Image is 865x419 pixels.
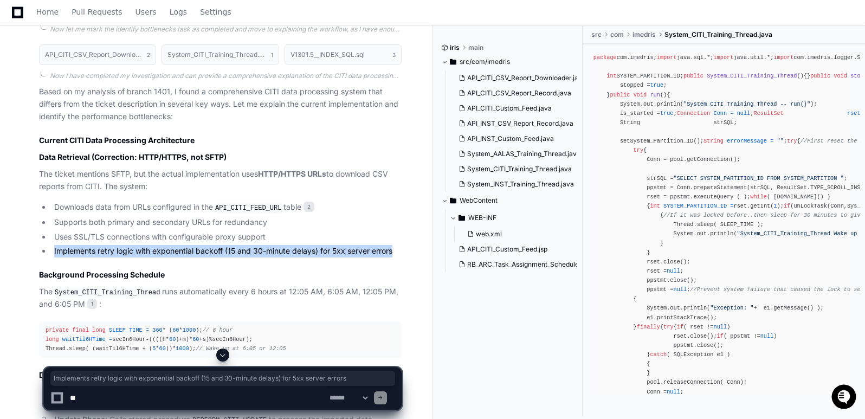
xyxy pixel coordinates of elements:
button: RB_ARC_Task_Assignment_Scheduled.jsp [454,257,577,272]
span: rset [847,110,861,117]
span: import [773,54,793,61]
span: int [606,73,616,79]
span: src/com/imedris [460,57,510,66]
span: 2 [304,202,314,212]
span: = [730,110,733,117]
button: Start new chat [184,84,197,97]
span: run [650,92,660,98]
span: long [92,327,106,333]
span: try [634,147,643,153]
span: RB_ARC_Task_Assignment_Scheduled.jsp [467,260,593,269]
span: 2 [147,50,150,59]
img: Animesh Koratana [11,135,28,152]
button: src/com/imedris [441,53,574,70]
span: errorMessage [727,138,767,144]
span: "Exception: " [710,305,753,311]
div: Now let me mark the identify bottlenecks task as completed and move to explaining the workflow, a... [50,25,402,34]
span: Conn [714,110,727,117]
code: API_CITI_FEED_URL [213,203,283,213]
button: WEB-INF [450,209,583,227]
img: 1736555170064-99ba0984-63c1-480f-8ee9-699278ef63ed [22,146,30,154]
img: 1736555170064-99ba0984-63c1-480f-8ee9-699278ef63ed [11,81,30,100]
span: null [760,333,774,339]
span: Connection [677,110,711,117]
span: 1000 [183,327,196,333]
span: API_CITI_Custom_Feed.jsp [467,245,547,254]
span: Settings [200,9,231,15]
div: Past conversations [11,118,73,127]
button: API_CITI_CSV_Report_Downloader.java2 [39,44,156,65]
span: if [677,324,683,330]
span: SYSTEM_PARTITION_ID [663,203,727,209]
span: 60 [169,336,176,343]
button: API_CITI_Custom_Feed.java [454,101,577,116]
svg: Directory [450,55,456,68]
div: * ( * ); secIn6Hour-((((h* )+m)* +s)%secIn6Hour); Thread.sleep( (waitTil6HTime + ( * ))* ); [46,326,395,353]
span: package [593,54,617,61]
p: Based on my analysis of branch 1401, I found a comprehensive CITI data processing system that dif... [39,86,402,123]
span: 60 [159,345,165,352]
span: SLEEP_TIME [109,327,143,333]
button: API_INST_Custom_Feed.java [454,131,577,146]
span: [PERSON_NAME] [34,145,88,154]
li: Downloads data from URLs configured in the table [51,201,402,214]
span: Pull Requests [72,9,122,15]
button: WebContent [441,192,574,209]
span: com [610,30,624,39]
h3: Data Retrieval (Correction: HTTP/HTTPS, not SFTP) [39,152,402,163]
button: System_CITI_Training_Thread.java1 [162,44,279,65]
span: API_INST_Custom_Feed.java [467,134,554,143]
span: long [46,336,59,343]
span: Home [36,9,59,15]
li: Implements retry logic with exponential backoff (15 and 30-minute delays) for 5xx server errors [51,245,402,257]
span: true [660,110,674,117]
span: import [713,54,733,61]
span: null [714,324,727,330]
img: PlayerZero [11,11,33,33]
span: try [663,324,673,330]
span: API_CITI_CSV_Report_Record.java [467,89,571,98]
span: "System_CITI_Training_Thread -- run()" [683,101,810,107]
span: ResultSet [754,110,784,117]
span: null [667,268,680,274]
span: src [591,30,602,39]
svg: Directory [459,211,465,224]
span: if [717,333,724,339]
span: Users [135,9,157,15]
span: imedris [632,30,656,39]
span: System_INST_Training_Thread.java [467,180,574,189]
svg: Directory [450,194,456,207]
span: waitTil6HTime [62,336,106,343]
span: import [657,54,677,61]
h3: Background Processing Schedule [39,269,402,280]
span: [DATE] [96,145,118,154]
span: int [650,203,660,209]
button: System_INST_Training_Thread.java [454,177,577,192]
span: main [468,43,483,52]
button: See all [168,116,197,129]
button: API_CITI_Custom_Feed.jsp [454,242,577,257]
button: web.xml [463,227,577,242]
span: = [109,336,112,343]
p: The runs automatically every 6 hours at 12:05 AM, 6:05 AM, 12:05 PM, and 6:05 PM : [39,286,402,311]
span: System_CITI_Training_Thread.java [467,165,572,173]
span: public [610,92,630,98]
button: API_CITI_CSV_Report_Record.java [454,86,577,101]
button: API_INST_CSV_Report_Record.java [454,116,577,131]
span: Logs [170,9,187,15]
span: () [660,92,667,98]
span: WEB-INF [468,214,496,222]
span: final [72,327,89,333]
span: API_CITI_CSV_Report_Downloader.java [467,74,586,82]
img: 7525507653686_35a1cc9e00a5807c6d71_72.png [23,81,42,100]
button: System_AALAS_Training_Thread.java [454,146,577,162]
span: System_CITI_Training_Thread.java [664,30,772,39]
h1: API_CITI_CSV_Report_Downloader.java [45,51,141,58]
h1: System_CITI_Training_Thread.java [167,51,265,58]
div: Now I have completed my investigation and can provide a comprehensive explanation of the CITI dat... [50,72,402,80]
span: WebContent [460,196,498,205]
span: finally [637,324,660,330]
span: private [46,327,69,333]
span: 1000 [176,345,189,352]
